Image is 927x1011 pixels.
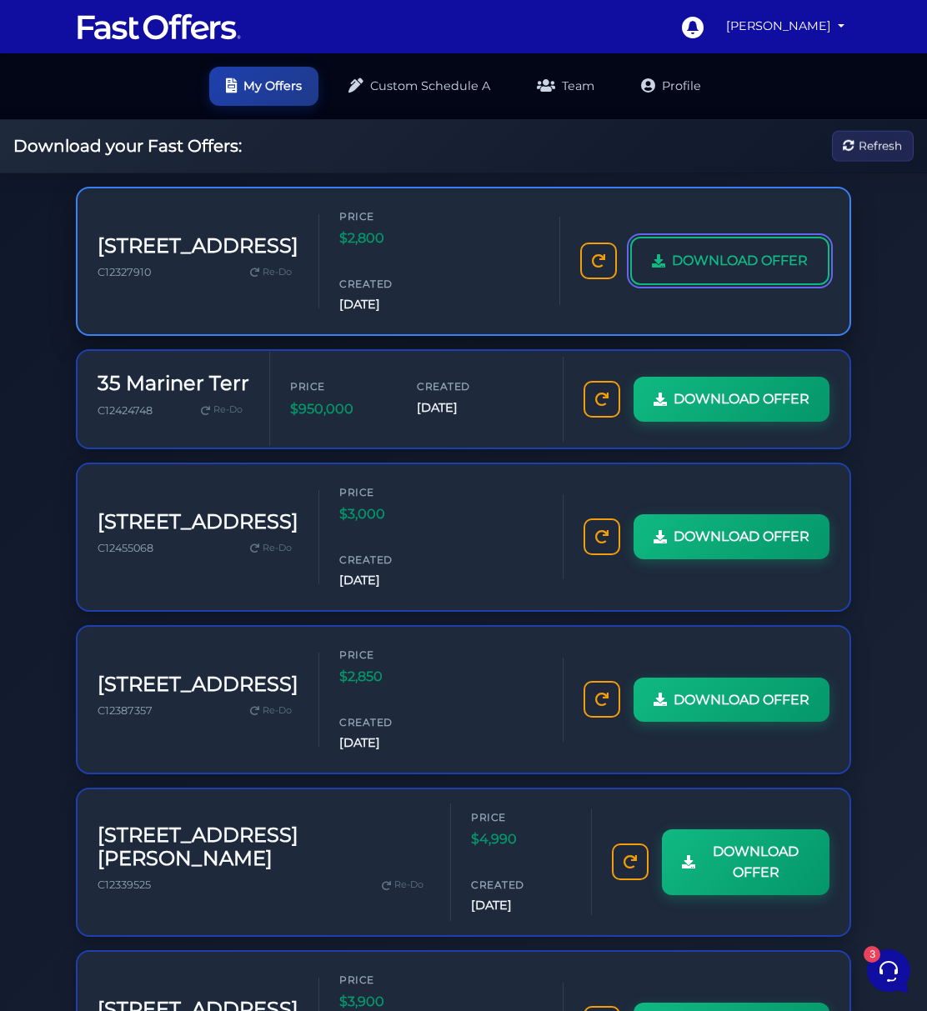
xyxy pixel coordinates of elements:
[50,558,78,573] p: Home
[243,700,298,722] a: Re-Do
[832,131,914,162] button: Refresh
[98,510,298,534] h3: [STREET_ADDRESS]
[339,571,439,590] span: [DATE]
[375,874,430,896] a: Re-Do
[98,234,298,258] h3: [STREET_ADDRESS]
[290,398,390,420] span: $950,000
[339,503,439,525] span: $3,000
[332,67,507,106] a: Custom Schedule A
[243,262,298,283] a: Re-Do
[98,878,151,891] span: C12339525
[20,178,313,228] a: Fast Offers SupportHow to Use NEW Authentisign Templates, Full Walkthrough Tutorial: [URL][DOMAIN...
[208,301,307,314] a: Open Help Center
[263,703,292,718] span: Re-Do
[674,689,809,711] span: DOWNLOAD OFFER
[194,399,249,421] a: Re-Do
[339,552,439,568] span: Created
[864,946,914,996] iframe: Customerly Messenger Launcher
[98,266,151,278] span: C12327910
[339,276,439,292] span: Created
[167,533,178,545] span: 3
[70,140,264,157] p: Huge Announcement: [URL][DOMAIN_NAME]
[143,558,191,573] p: Messages
[339,666,439,688] span: $2,850
[417,398,517,418] span: [DATE]
[98,372,249,396] h3: 35 Mariner Terr
[394,878,423,893] span: Re-Do
[98,823,430,872] h3: [STREET_ADDRESS][PERSON_NAME]
[27,122,60,155] img: dark
[263,265,292,280] span: Re-Do
[674,526,809,548] span: DOWNLOAD OFFER
[27,234,307,268] button: Start a Conversation
[209,67,318,106] a: My Offers
[471,809,571,825] span: Price
[20,113,313,163] a: Fast Offers SupportHuge Announcement: [URL][DOMAIN_NAME][DATE]1
[269,93,307,107] a: See all
[213,403,243,418] span: Re-Do
[674,388,809,410] span: DOWNLOAD OFFER
[263,541,292,556] span: Re-Do
[70,204,264,221] p: How to Use NEW Authentisign Templates, Full Walkthrough Tutorial: [URL][DOMAIN_NAME]
[630,237,829,285] a: DOWNLOAD OFFER
[339,208,439,224] span: Price
[98,704,153,717] span: C12387357
[27,301,113,314] span: Find an Answer
[274,184,307,199] p: [DATE]
[672,250,808,272] span: DOWNLOAD OFFER
[339,972,439,988] span: Price
[27,93,135,107] span: Your Conversations
[471,877,571,893] span: Created
[471,896,571,915] span: [DATE]
[339,714,439,730] span: Created
[27,186,60,219] img: dark
[290,378,390,394] span: Price
[13,535,116,573] button: Home
[98,673,298,697] h3: [STREET_ADDRESS]
[274,120,307,135] p: [DATE]
[634,377,829,422] a: DOWNLOAD OFFER
[339,295,439,314] span: [DATE]
[702,841,809,883] span: DOWNLOAD OFFER
[120,244,233,258] span: Start a Conversation
[520,67,611,106] a: Team
[290,204,307,221] span: 1
[218,535,320,573] button: Help
[339,647,439,663] span: Price
[98,404,153,417] span: C12424748
[290,140,307,157] span: 1
[70,184,264,201] span: Fast Offers Support
[417,378,517,394] span: Created
[70,120,264,137] span: Fast Offers Support
[13,136,242,156] h2: Download your Fast Offers:
[624,67,718,106] a: Profile
[719,10,851,43] a: [PERSON_NAME]
[634,514,829,559] a: DOWNLOAD OFFER
[339,484,439,500] span: Price
[243,538,298,559] a: Re-Do
[116,535,218,573] button: 3Messages
[38,337,273,353] input: Search for an Article...
[662,829,829,895] a: DOWNLOAD OFFER
[339,228,439,249] span: $2,800
[98,542,153,554] span: C12455068
[471,828,571,850] span: $4,990
[258,558,280,573] p: Help
[634,678,829,723] a: DOWNLOAD OFFER
[859,137,902,155] span: Refresh
[13,13,280,67] h2: Hello [PERSON_NAME] 👋
[339,733,439,753] span: [DATE]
